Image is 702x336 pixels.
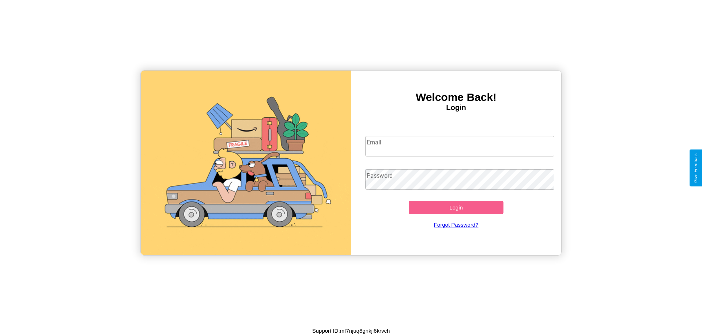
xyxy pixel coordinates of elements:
[351,103,561,112] h4: Login
[312,326,390,336] p: Support ID: mf7njuq8gnkji6krvch
[141,71,351,255] img: gif
[693,153,698,183] div: Give Feedback
[362,214,551,235] a: Forgot Password?
[351,91,561,103] h3: Welcome Back!
[409,201,503,214] button: Login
